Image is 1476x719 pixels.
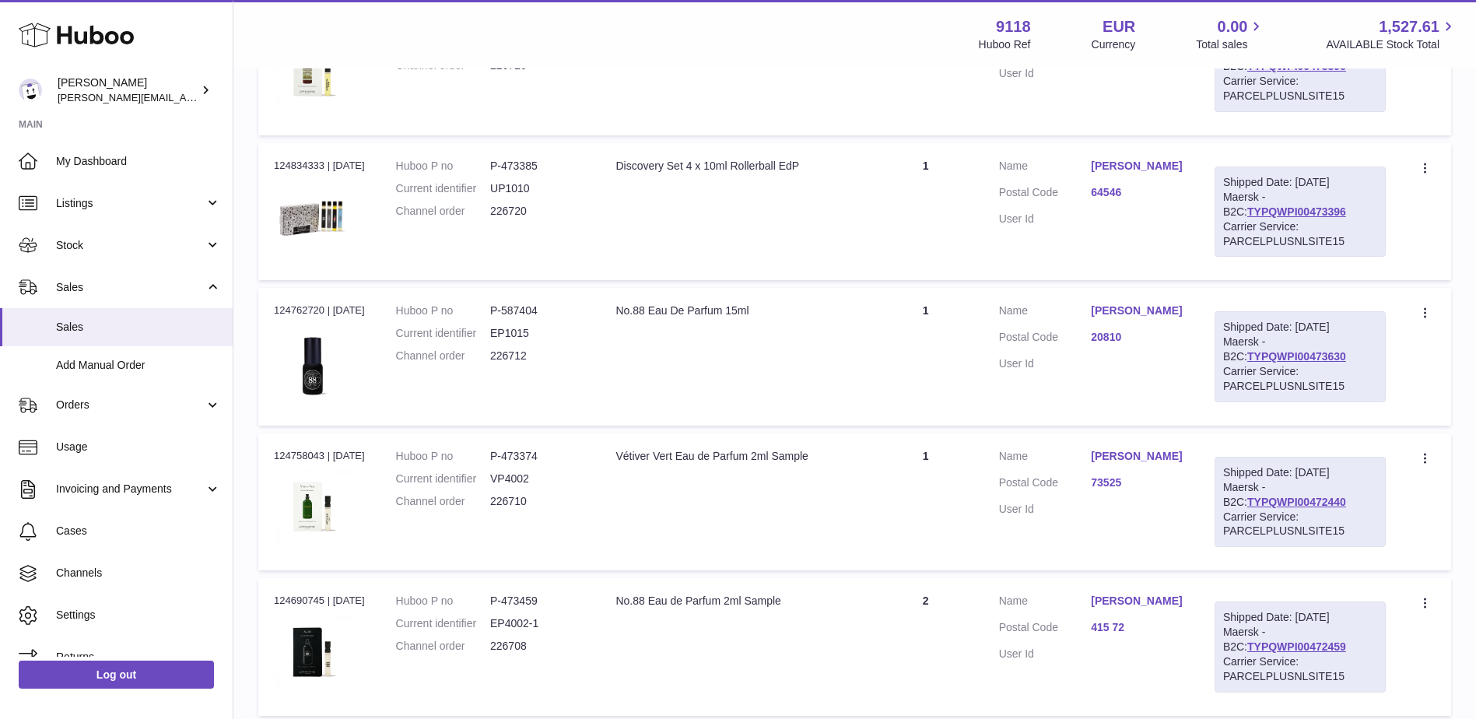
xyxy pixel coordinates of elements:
[396,472,490,486] dt: Current identifier
[1215,457,1386,547] div: Maersk - B2C:
[1218,16,1248,37] span: 0.00
[1215,167,1386,257] div: Maersk - B2C:
[58,75,198,105] div: [PERSON_NAME]
[1091,475,1183,490] a: 73525
[56,196,205,211] span: Listings
[1326,16,1457,52] a: 1,527.61 AVAILABLE Stock Total
[490,616,584,631] dd: EP4002-1
[996,16,1031,37] strong: 9118
[56,608,221,623] span: Settings
[56,524,221,538] span: Cases
[56,154,221,169] span: My Dashboard
[274,303,365,317] div: 124762720 | [DATE]
[615,303,852,318] div: No.88 Eau De Parfum 15ml
[396,449,490,464] dt: Huboo P no
[999,159,1092,177] dt: Name
[56,358,221,373] span: Add Manual Order
[1223,510,1377,539] div: Carrier Service: PARCELPLUSNLSITE15
[396,326,490,341] dt: Current identifier
[274,468,352,545] img: Ve%CC%81tiver-Vert-sample-cut-out-scaled.jpg
[999,212,1092,226] dt: User Id
[274,159,365,173] div: 124834333 | [DATE]
[1379,16,1439,37] span: 1,527.61
[56,482,205,496] span: Invoicing and Payments
[1223,465,1377,480] div: Shipped Date: [DATE]
[274,33,352,110] img: Perfecto-Fino-sample-cut-out-scaled.jpg
[1247,640,1346,653] a: TYPQWPI00472459
[396,204,490,219] dt: Channel order
[999,475,1092,494] dt: Postal Code
[56,320,221,335] span: Sales
[396,303,490,318] dt: Huboo P no
[979,37,1031,52] div: Huboo Ref
[56,398,205,412] span: Orders
[868,578,983,715] td: 2
[999,502,1092,517] dt: User Id
[999,620,1092,639] dt: Postal Code
[1223,610,1377,625] div: Shipped Date: [DATE]
[58,91,395,103] span: [PERSON_NAME][EMAIL_ADDRESS][PERSON_NAME][DOMAIN_NAME]
[1223,175,1377,190] div: Shipped Date: [DATE]
[490,472,584,486] dd: VP4002
[868,143,983,280] td: 1
[999,303,1092,322] dt: Name
[274,449,365,463] div: 124758043 | [DATE]
[1223,74,1377,103] div: Carrier Service: PARCELPLUSNLSITE15
[490,639,584,654] dd: 226708
[56,566,221,580] span: Channels
[615,594,852,609] div: No.88 Eau de Parfum 2ml Sample
[999,330,1092,349] dt: Postal Code
[19,79,42,102] img: freddie.sawkins@czechandspeake.com
[274,323,352,401] img: EC1015-No.88-15ml-cut-out-with-top-with-sticker-scaled.jpg
[396,616,490,631] dt: Current identifier
[274,594,365,608] div: 124690745 | [DATE]
[490,181,584,196] dd: UP1010
[999,356,1092,371] dt: User Id
[490,494,584,509] dd: 226710
[1103,16,1135,37] strong: EUR
[1223,320,1377,335] div: Shipped Date: [DATE]
[1215,602,1386,692] div: Maersk - B2C:
[1091,620,1183,635] a: 415 72
[999,594,1092,612] dt: Name
[999,185,1092,204] dt: Postal Code
[999,449,1092,468] dt: Name
[56,280,205,295] span: Sales
[1091,185,1183,200] a: 64546
[1247,350,1346,363] a: TYPQWPI00473630
[999,647,1092,661] dt: User Id
[999,66,1092,81] dt: User Id
[56,650,221,665] span: Returns
[396,594,490,609] dt: Huboo P no
[274,613,352,691] img: No.88-sample-cut-out-scaled.jpg
[490,159,584,174] dd: P-473385
[396,494,490,509] dt: Channel order
[396,181,490,196] dt: Current identifier
[615,159,852,174] div: Discovery Set 4 x 10ml Rollerball EdP
[396,159,490,174] dt: Huboo P no
[1091,159,1183,174] a: [PERSON_NAME]
[19,661,214,689] a: Log out
[868,288,983,425] td: 1
[396,639,490,654] dt: Channel order
[1092,37,1136,52] div: Currency
[1223,654,1377,684] div: Carrier Service: PARCELPLUSNLSITE15
[1223,219,1377,249] div: Carrier Service: PARCELPLUSNLSITE15
[1196,16,1265,52] a: 0.00 Total sales
[490,326,584,341] dd: EP1015
[1196,37,1265,52] span: Total sales
[868,433,983,570] td: 1
[1247,205,1346,218] a: TYPQWPI00473396
[490,204,584,219] dd: 226720
[490,594,584,609] dd: P-473459
[56,440,221,454] span: Usage
[1215,311,1386,402] div: Maersk - B2C:
[56,238,205,253] span: Stock
[490,349,584,363] dd: 226712
[1223,364,1377,394] div: Carrier Service: PARCELPLUSNLSITE15
[1091,594,1183,609] a: [PERSON_NAME]
[1091,330,1183,345] a: 20810
[1091,303,1183,318] a: [PERSON_NAME]
[490,449,584,464] dd: P-473374
[615,449,852,464] div: Vétiver Vert Eau de Parfum 2ml Sample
